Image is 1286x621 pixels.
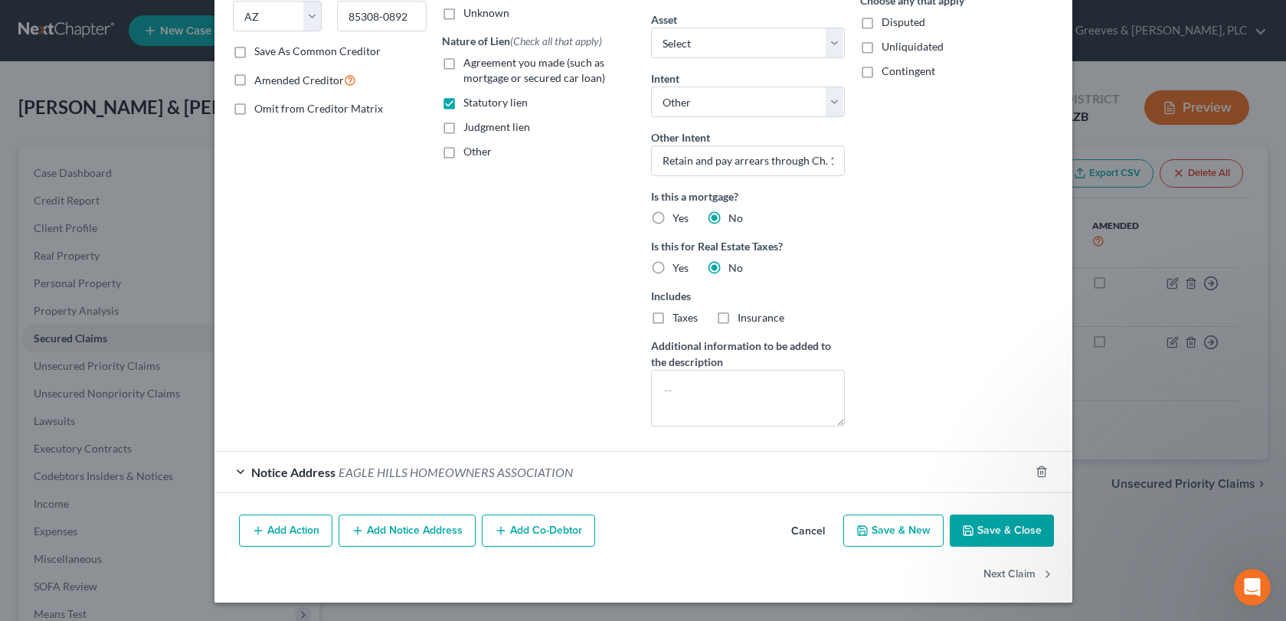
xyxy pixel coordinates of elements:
[463,56,605,84] span: Agreement you made (such as mortgage or secured car loan)
[738,311,784,324] span: Insurance
[463,120,530,133] span: Judgment lien
[728,211,743,224] span: No
[463,96,528,109] span: Statutory lien
[882,40,944,53] span: Unliquidated
[950,515,1054,547] button: Save & Close
[882,64,935,77] span: Contingent
[339,515,476,547] button: Add Notice Address
[254,74,344,87] span: Amended Creditor
[337,1,427,31] input: Enter zip...
[651,13,677,26] span: Asset
[1234,569,1271,606] iframe: Intercom live chat
[779,516,837,547] button: Cancel
[651,129,710,145] label: Other Intent
[442,33,602,49] label: Nature of Lien
[651,188,845,204] label: Is this a mortgage?
[882,15,925,28] span: Disputed
[510,34,602,47] span: (Check all that apply)
[239,515,332,547] button: Add Action
[463,5,509,21] label: Unknown
[251,465,335,479] span: Notice Address
[651,288,845,304] label: Includes
[651,145,845,176] input: Specify...
[651,70,679,87] label: Intent
[672,211,689,224] span: Yes
[254,44,381,59] label: Save As Common Creditor
[672,261,689,274] span: Yes
[254,102,383,115] span: Omit from Creditor Matrix
[463,145,492,158] span: Other
[983,559,1054,591] button: Next Claim
[651,338,845,370] label: Additional information to be added to the description
[728,261,743,274] span: No
[651,238,845,254] label: Is this for Real Estate Taxes?
[843,515,944,547] button: Save & New
[482,515,595,547] button: Add Co-Debtor
[339,465,573,479] span: EAGLE HILLS HOMEOWNERS ASSOCIATION
[672,311,698,324] span: Taxes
